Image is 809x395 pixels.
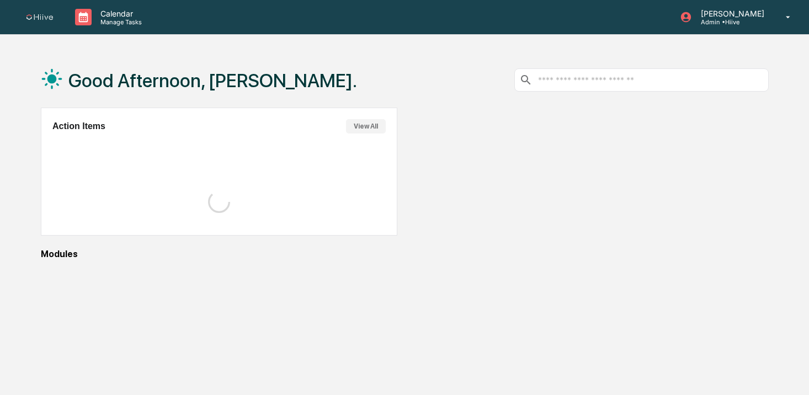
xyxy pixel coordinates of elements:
[692,9,770,18] p: [PERSON_NAME]
[92,18,147,26] p: Manage Tasks
[68,70,357,92] h1: Good Afternoon, [PERSON_NAME].
[26,14,53,20] img: logo
[692,18,770,26] p: Admin • Hiive
[41,249,769,259] div: Modules
[52,121,105,131] h2: Action Items
[92,9,147,18] p: Calendar
[346,119,386,134] button: View All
